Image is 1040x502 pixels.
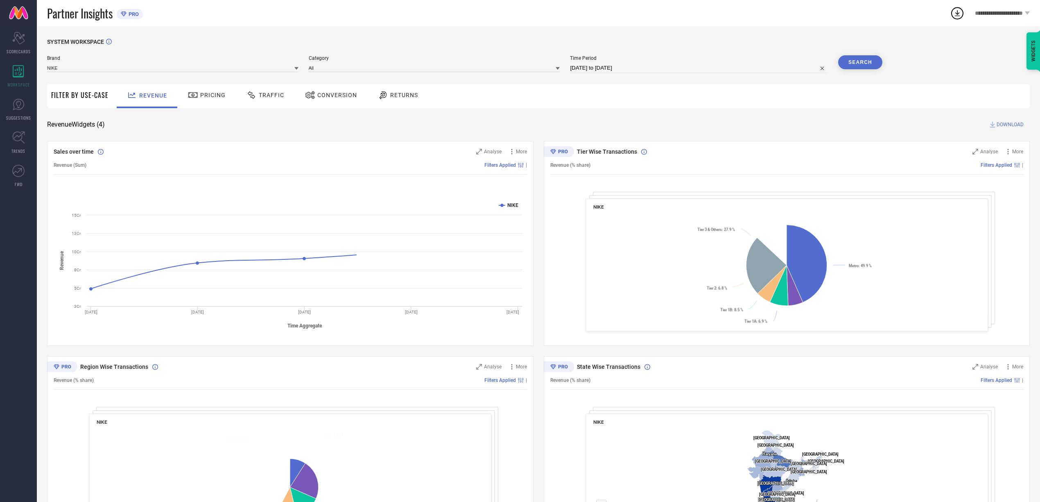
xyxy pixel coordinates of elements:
[697,227,721,232] tspan: Tier 3 & Others
[697,227,735,232] text: : 27.9 %
[47,5,113,22] span: Partner Insights
[848,263,871,268] text: : 49.9 %
[768,491,804,495] text: [GEOGRAPHIC_DATA]
[6,115,31,121] span: SUGGESTIONS
[15,181,23,187] span: FWD
[54,148,94,155] span: Sales over time
[593,419,604,425] span: NIKE
[759,492,795,497] text: [GEOGRAPHIC_DATA]
[706,286,716,290] tspan: Tier 2
[980,149,998,154] span: Analyse
[51,90,109,100] span: Filter By Use-Case
[74,286,81,291] text: 5Cr
[544,146,574,159] div: Premium
[72,231,81,236] text: 13Cr
[950,6,965,20] div: Open download list
[259,92,284,98] span: Traffic
[476,364,482,370] svg: Zoom
[997,120,1024,129] span: DOWNLOAD
[507,202,518,208] text: NIKE
[47,361,77,374] div: Premium
[761,467,797,472] text: [GEOGRAPHIC_DATA]
[550,377,590,383] span: Revenue (% share)
[744,319,767,324] text: : 6.9 %
[744,319,757,324] tspan: Tier 1A
[226,437,235,442] tspan: West
[720,307,732,312] tspan: Tier 1B
[85,310,97,314] text: [DATE]
[516,149,527,154] span: More
[981,377,1012,383] span: Filters Applied
[59,251,65,270] tspan: Revenue
[570,63,828,73] input: Select time period
[54,377,94,383] span: Revenue (% share)
[72,213,81,218] text: 15Cr
[972,149,978,154] svg: Zoom
[405,310,418,314] text: [DATE]
[317,92,357,98] span: Conversion
[298,310,311,314] text: [DATE]
[757,481,794,486] text: [GEOGRAPHIC_DATA]
[1022,377,1023,383] span: |
[484,149,502,154] span: Analyse
[791,470,827,474] text: [GEOGRAPHIC_DATA]
[577,148,637,155] span: Tier Wise Transactions
[74,268,81,272] text: 8Cr
[80,363,148,370] span: Region Wise Transactions
[544,361,574,374] div: Premium
[7,48,31,55] span: SCORECARDS
[706,286,727,290] text: : 6.8 %
[1012,149,1023,154] span: More
[516,364,527,370] span: More
[786,478,797,483] text: Odisha
[802,452,838,457] text: [GEOGRAPHIC_DATA]
[757,443,794,447] text: [GEOGRAPHIC_DATA]
[139,92,167,99] span: Revenue
[47,120,105,129] span: Revenue Widgets ( 4 )
[838,55,882,69] button: Search
[758,497,795,502] text: [GEOGRAPHIC_DATA]
[287,323,322,329] tspan: Time Aggregate
[127,11,139,17] span: PRO
[324,433,331,438] tspan: East
[570,55,828,61] span: Time Period
[47,39,104,45] span: SYSTEM WORKSPACE
[324,433,344,438] text: : 15.8 %
[807,459,844,463] text: [GEOGRAPHIC_DATA]
[484,377,516,383] span: Filters Applied
[484,162,516,168] span: Filters Applied
[1022,162,1023,168] span: |
[200,92,226,98] span: Pricing
[791,461,827,466] text: [GEOGRAPHIC_DATA]
[484,364,502,370] span: Analyse
[981,162,1012,168] span: Filters Applied
[577,363,640,370] span: State Wise Transactions
[753,436,789,440] text: [GEOGRAPHIC_DATA]
[97,419,107,425] span: NIKE
[972,364,978,370] svg: Zoom
[7,82,30,88] span: WORKSPACE
[755,459,791,463] text: [GEOGRAPHIC_DATA]
[720,307,743,312] text: : 8.5 %
[980,364,998,370] span: Analyse
[309,55,560,61] span: Category
[476,149,482,154] svg: Zoom
[191,310,204,314] text: [DATE]
[526,162,527,168] span: |
[74,304,81,309] text: 3Cr
[1012,364,1023,370] span: More
[550,162,590,168] span: Revenue (% share)
[54,162,86,168] span: Revenue (Sum)
[47,55,298,61] span: Brand
[506,310,519,314] text: [DATE]
[848,263,858,268] tspan: Metro
[593,204,604,210] span: NIKE
[72,250,81,254] text: 10Cr
[762,452,777,456] text: Haryana
[526,377,527,383] span: |
[226,437,248,442] text: : 20.0 %
[390,92,418,98] span: Returns
[11,148,25,154] span: TRENDS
